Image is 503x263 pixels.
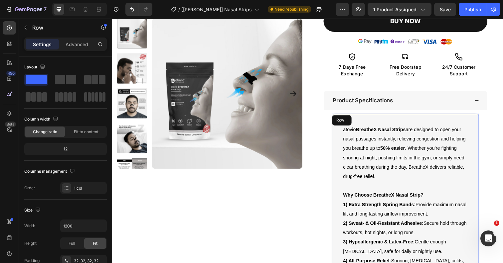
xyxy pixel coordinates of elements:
span: / [178,6,180,13]
span: Change ratio [33,129,57,135]
div: Order [24,185,35,191]
strong: 50% easier [274,130,299,135]
strong: 1) Extra Strength Spring Bands: [236,187,310,193]
strong: 3) Hypoallergenic & Latex-Free: [236,225,309,231]
p: Advanced [66,41,88,48]
span: Fit to content [74,129,98,135]
div: Layout [24,63,47,72]
strong: BreatheX Nasal Strips [249,111,300,116]
p: 7 [44,5,47,13]
div: Size [24,206,42,215]
span: 1 product assigned [373,6,417,13]
div: Column width [24,115,60,124]
div: Width [24,223,35,229]
iframe: Intercom live chat [480,230,496,246]
div: 450 [6,71,16,76]
div: Publish [464,6,481,13]
button: 1 product assigned [368,3,431,16]
button: Save [434,3,456,16]
span: Gentle enough [MEDICAL_DATA], safe for daily or nightly use. [236,225,341,240]
span: Provide maximum nasal lift and long-lasting airflow improvement. [236,187,362,202]
span: Snoring, [MEDICAL_DATA], colds, exercise recovery, and everyday congestion. [236,245,359,260]
iframe: Design area [112,19,503,263]
span: 1 [494,220,499,226]
p: Settings [33,41,52,48]
img: gempages_551149398017442666-b860b9fd-d111-4725-8665-967d90e9ee90.png [250,18,350,29]
div: 12 [26,144,105,154]
button: 7 [3,3,50,16]
p: Product Specifications [225,80,287,87]
strong: 2) Sweat- & Oil-Resistant Adhesive: [236,206,318,212]
button: Publish [459,3,487,16]
div: 1 col [74,185,105,191]
strong: Why Choose BreatheX Nasal Strip? [236,178,318,183]
span: Full [69,240,75,246]
div: Height [24,240,37,246]
button: Carousel Next Arrow [181,73,189,81]
span: Secure hold through workouts, hot nights, or long runs. [236,206,362,221]
span: atovio are designed to open your nasal passages instantly, relieving congestion and helping you b... [236,111,361,164]
p: Row [32,24,89,32]
div: Row [228,101,239,107]
span: Fit [93,240,97,246]
span: Need republishing [274,6,308,12]
div: Undo/Redo [125,3,152,16]
strong: 4) All-Purpose Relief: [236,245,285,250]
div: Columns management [24,167,76,176]
span: [[PERSON_NAME]] Nasal Strips [181,6,252,13]
div: Beta [5,122,16,127]
input: Auto [61,220,106,232]
span: Save [440,7,451,12]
